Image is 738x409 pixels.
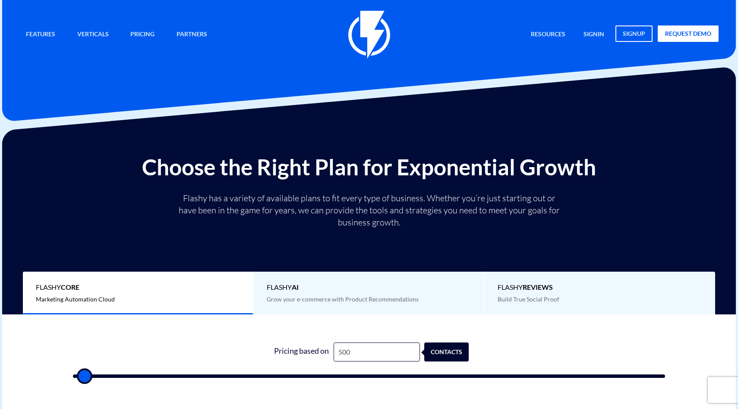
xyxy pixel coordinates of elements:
[498,295,559,303] span: Build True Social Proof
[267,295,419,303] span: Grow your e-commerce with Product Recommendations
[175,192,563,228] p: Flashy has a variety of available plans to fit every type of business. Whether you’re just starti...
[267,282,471,292] span: Flashy
[124,25,161,44] a: Pricing
[36,282,240,292] span: Flashy
[429,342,473,362] div: contacts
[615,25,653,42] a: signup
[170,25,214,44] a: Partners
[19,25,62,44] a: Features
[9,155,729,179] h2: Choose the Right Plan for Exponential Growth
[523,283,553,291] b: REVIEWS
[61,283,79,291] b: Core
[269,342,334,362] div: Pricing based on
[577,25,611,44] a: signin
[498,282,702,292] span: Flashy
[658,25,719,42] a: request demo
[71,25,115,44] a: Verticals
[292,283,299,291] b: AI
[36,295,115,303] span: Marketing Automation Cloud
[524,25,572,44] a: Resources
